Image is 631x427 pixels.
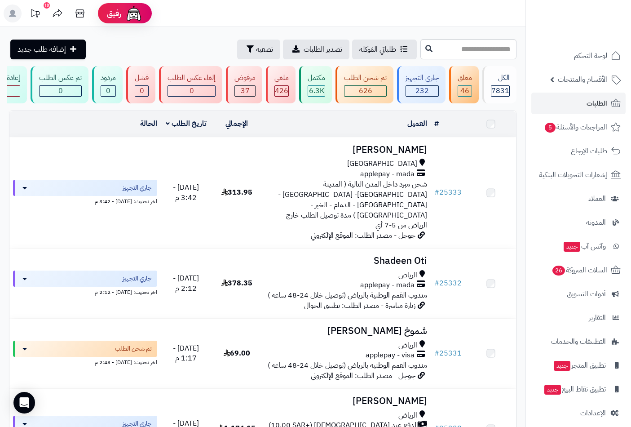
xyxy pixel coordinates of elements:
[309,85,324,96] span: 6.3K
[24,4,46,25] a: تحديثات المنصة
[107,8,121,19] span: رفيق
[124,66,157,103] a: فشل 0
[157,66,224,103] a: إلغاء عكس الطلب 0
[168,86,215,96] div: 0
[224,66,264,103] a: مرفوض 37
[531,212,626,233] a: المدونة
[545,123,556,133] span: 5
[18,44,66,55] span: إضافة طلب جديد
[140,85,144,96] span: 0
[235,86,255,96] div: 37
[366,350,415,360] span: applepay - visa
[173,182,199,203] span: [DATE] - 3:42 م
[571,145,607,157] span: طلبات الإرجاع
[434,278,439,289] span: #
[434,187,462,198] a: #25333
[434,187,439,198] span: #
[543,383,606,396] span: تطبيق نقاط البيع
[101,86,115,96] div: 0
[531,45,626,67] a: لوحة التحكم
[406,73,439,83] div: جاري التجهيز
[586,216,606,229] span: المدونة
[173,273,199,294] span: [DATE] - 2:12 م
[344,86,386,96] div: 626
[567,288,606,300] span: أدوات التسويق
[334,66,395,103] a: تم شحن الطلب 626
[256,44,273,55] span: تصفية
[531,259,626,281] a: السلات المتروكة26
[552,266,565,276] span: 26
[360,169,415,179] span: applepay - mada
[434,278,462,289] a: #25332
[304,300,415,311] span: زيارة مباشرة - مصدر الطلب: تطبيق الجوال
[311,230,415,241] span: جوجل - مصدر الطلب: الموقع الإلكتروني
[531,402,626,424] a: الإعدادات
[166,118,207,129] a: تاريخ الطلب
[140,118,157,129] a: الحالة
[359,85,372,96] span: 626
[589,311,606,324] span: التقارير
[531,331,626,352] a: التطبيقات والخدمات
[275,86,288,96] div: 426
[491,85,509,96] span: 7831
[458,86,472,96] div: 46
[264,66,297,103] a: ملغي 426
[434,118,439,129] a: #
[544,121,607,133] span: المراجعات والأسئلة
[398,410,417,421] span: الرياض
[360,280,415,290] span: applepay - mada
[13,287,157,296] div: اخر تحديث: [DATE] - 2:12 م
[395,66,447,103] a: جاري التجهيز 232
[224,348,250,359] span: 69.00
[308,86,325,96] div: 6273
[415,85,429,96] span: 232
[398,340,417,351] span: الرياض
[173,343,199,364] span: [DATE] - 1:17 م
[266,256,428,266] h3: Shadeen Oti
[106,85,110,96] span: 0
[587,97,607,110] span: الطلبات
[552,264,607,276] span: السلات المتروكة
[531,116,626,138] a: المراجعات والأسئلة5
[115,344,152,353] span: تم شحن الطلب
[266,396,428,406] h3: [PERSON_NAME]
[221,278,252,289] span: 378.35
[123,183,152,192] span: جاري التجهيز
[29,66,90,103] a: تم عكس الطلب 0
[352,40,417,59] a: طلباتي المُوكلة
[564,242,580,252] span: جديد
[168,73,216,83] div: إلغاء عكس الطلب
[558,73,607,86] span: الأقسام والمنتجات
[398,270,417,280] span: الرياض
[551,335,606,348] span: التطبيقات والخدمات
[268,360,427,371] span: مندوب القمم الوطنية بالرياض (توصيل خلال 24-48 ساعه )
[268,290,427,301] span: مندوب القمم الوطنية بالرياض (توصيل خلال 24-48 ساعه )
[574,49,607,62] span: لوحة التحكم
[274,73,289,83] div: ملغي
[531,140,626,162] a: طلبات الإرجاع
[447,66,481,103] a: معلق 46
[278,179,427,231] span: شحن مبرد داخل المدن التالية ( المدينة [GEOGRAPHIC_DATA]- [GEOGRAPHIC_DATA] - [GEOGRAPHIC_DATA] - ...
[241,85,250,96] span: 37
[39,73,82,83] div: تم عكس الطلب
[531,283,626,305] a: أدوات التسويق
[44,2,50,9] div: 10
[304,44,342,55] span: تصدير الطلبات
[588,192,606,205] span: العملاء
[531,93,626,114] a: الطلبات
[481,66,518,103] a: الكل7831
[531,378,626,400] a: تطبيق نقاط البيعجديد
[237,40,280,59] button: تصفية
[190,85,194,96] span: 0
[344,73,387,83] div: تم شحن الطلب
[90,66,124,103] a: مردود 0
[283,40,349,59] a: تصدير الطلبات
[308,73,325,83] div: مكتمل
[101,73,116,83] div: مردود
[13,196,157,205] div: اخر تحديث: [DATE] - 3:42 م
[531,236,626,257] a: وآتس آبجديد
[125,4,143,22] img: ai-face.png
[458,73,472,83] div: معلق
[135,73,149,83] div: فشل
[266,145,428,155] h3: [PERSON_NAME]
